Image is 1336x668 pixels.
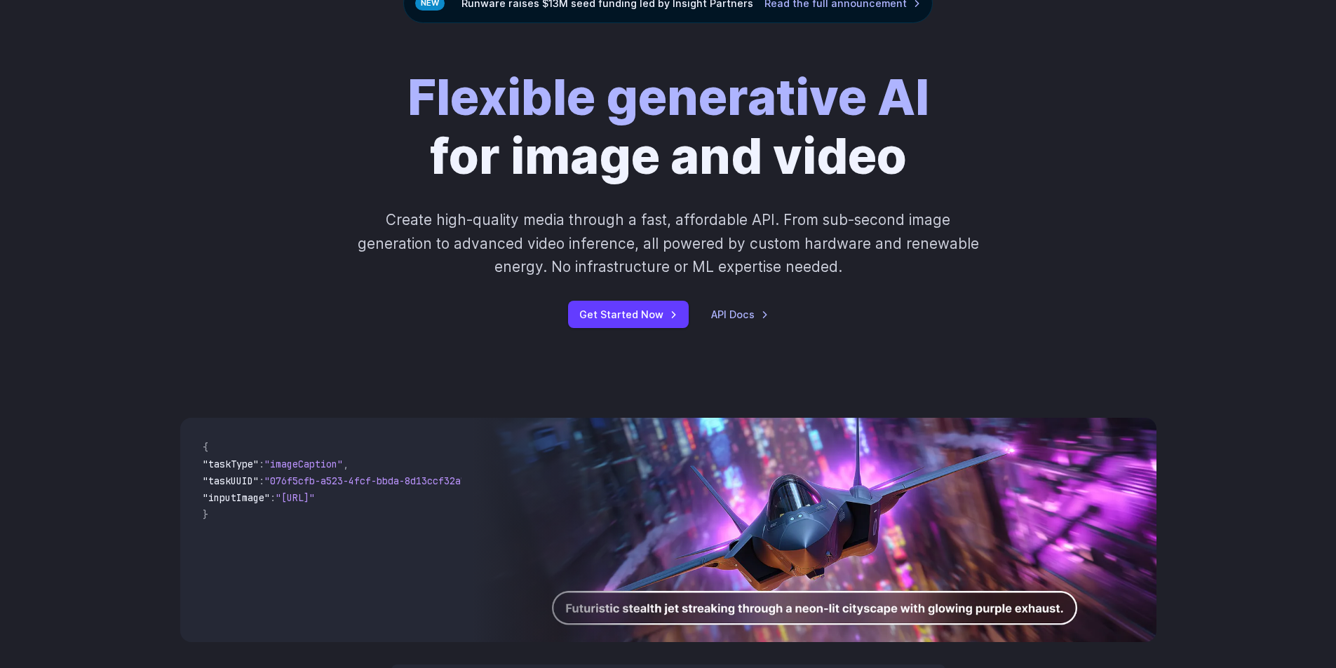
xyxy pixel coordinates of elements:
[264,458,343,470] span: "imageCaption"
[264,475,478,487] span: "076f5cfb-a523-4fcf-bbda-8d13ccf32a75"
[203,441,208,454] span: {
[568,301,689,328] a: Get Started Now
[270,491,276,504] span: :
[259,458,264,470] span: :
[203,475,259,487] span: "taskUUID"
[407,67,929,127] strong: Flexible generative AI
[203,458,259,470] span: "taskType"
[356,208,980,278] p: Create high-quality media through a fast, affordable API. From sub-second image generation to adv...
[276,491,315,504] span: "[URL]"
[259,475,264,487] span: :
[203,508,208,521] span: }
[711,306,769,322] a: API Docs
[343,458,349,470] span: ,
[473,418,1156,642] img: Futuristic stealth jet streaking through a neon-lit cityscape with glowing purple exhaust
[203,491,270,504] span: "inputImage"
[407,68,929,186] h1: for image and video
